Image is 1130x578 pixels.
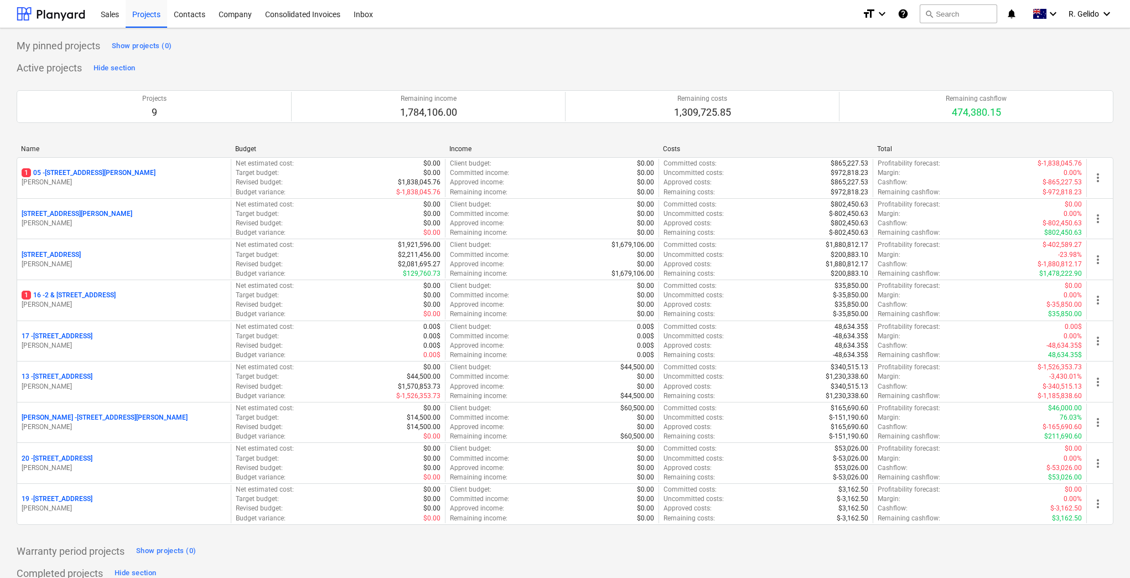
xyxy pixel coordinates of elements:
[396,188,440,197] p: $-1,838,045.76
[664,350,715,360] p: Remaining costs :
[450,300,504,309] p: Approved income :
[142,106,167,119] p: 9
[878,228,940,238] p: Remaining cashflow :
[22,291,116,300] p: 16 - 2 & [STREET_ADDRESS]
[829,413,868,422] p: $-151,190.60
[878,322,940,332] p: Profitability forecast :
[829,209,868,219] p: $-802,450.63
[878,168,900,178] p: Margin :
[398,240,440,250] p: $1,921,596.00
[878,300,908,309] p: Cashflow :
[831,382,868,391] p: $340,515.13
[878,332,900,341] p: Margin :
[831,188,868,197] p: $972,818.23
[22,178,226,187] p: [PERSON_NAME]
[878,291,900,300] p: Margin :
[450,269,507,278] p: Remaining income :
[450,332,509,341] p: Committed income :
[1048,309,1082,319] p: $35,850.00
[637,291,654,300] p: $0.00
[878,341,908,350] p: Cashflow :
[834,322,868,332] p: 48,634.35$
[620,363,654,372] p: $44,500.00
[946,94,1007,104] p: Remaining cashflow
[1046,7,1060,20] i: keyboard_arrow_down
[22,372,92,381] p: 13 - [STREET_ADDRESS]
[1100,7,1113,20] i: keyboard_arrow_down
[450,391,507,401] p: Remaining income :
[22,291,31,300] span: 1
[664,178,712,187] p: Approved costs :
[833,309,868,319] p: $-35,850.00
[878,432,940,441] p: Remaining cashflow :
[620,404,654,413] p: $60,500.00
[22,463,226,473] p: [PERSON_NAME]
[1091,334,1105,348] span: more_vert
[611,240,654,250] p: $1,679,106.00
[664,413,724,422] p: Uncommitted costs :
[878,240,940,250] p: Profitability forecast :
[920,4,997,23] button: Search
[878,178,908,187] p: Cashflow :
[423,300,440,309] p: $0.00
[450,281,491,291] p: Client budget :
[664,391,715,401] p: Remaining costs :
[449,145,655,153] div: Income
[236,332,279,341] p: Target budget :
[236,250,279,260] p: Target budget :
[1060,413,1082,422] p: 76.03%
[637,250,654,260] p: $0.00
[22,341,226,350] p: [PERSON_NAME]
[1064,209,1082,219] p: 0.00%
[22,494,92,504] p: 19 - [STREET_ADDRESS]
[831,168,868,178] p: $972,818.23
[664,200,717,209] p: Committed costs :
[637,309,654,319] p: $0.00
[235,145,440,153] div: Budget
[1043,188,1082,197] p: $-972,818.23
[450,209,509,219] p: Committed income :
[826,391,868,401] p: $1,230,338.60
[22,209,132,219] p: [STREET_ADDRESS][PERSON_NAME]
[664,269,715,278] p: Remaining costs :
[875,7,889,20] i: keyboard_arrow_down
[664,363,717,372] p: Committed costs :
[22,291,226,309] div: 116 -2 & [STREET_ADDRESS][PERSON_NAME]
[400,94,457,104] p: Remaining income
[664,260,712,269] p: Approved costs :
[637,188,654,197] p: $0.00
[22,382,226,391] p: [PERSON_NAME]
[236,228,286,238] p: Budget variance :
[236,260,283,269] p: Revised budget :
[1048,350,1082,360] p: 48,634.35$
[620,391,654,401] p: $44,500.00
[236,300,283,309] p: Revised budget :
[398,178,440,187] p: $1,838,045.76
[450,309,507,319] p: Remaining income :
[637,422,654,432] p: $0.00
[450,422,504,432] p: Approved income :
[450,363,491,372] p: Client budget :
[637,209,654,219] p: $0.00
[664,300,712,309] p: Approved costs :
[1038,159,1082,168] p: $-1,838,045.76
[407,413,440,422] p: $14,500.00
[236,209,279,219] p: Target budget :
[398,250,440,260] p: $2,211,456.00
[450,200,491,209] p: Client budget :
[236,341,283,350] p: Revised budget :
[22,454,226,473] div: 20 -[STREET_ADDRESS][PERSON_NAME]
[834,300,868,309] p: $35,850.00
[637,228,654,238] p: $0.00
[423,341,440,350] p: 0.00$
[826,372,868,381] p: $1,230,338.60
[664,432,715,441] p: Remaining costs :
[450,341,504,350] p: Approved income :
[450,350,507,360] p: Remaining income :
[17,39,100,53] p: My pinned projects
[878,281,940,291] p: Profitability forecast :
[664,240,717,250] p: Committed costs :
[620,432,654,441] p: $60,500.00
[664,209,724,219] p: Uncommitted costs :
[663,145,868,153] div: Costs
